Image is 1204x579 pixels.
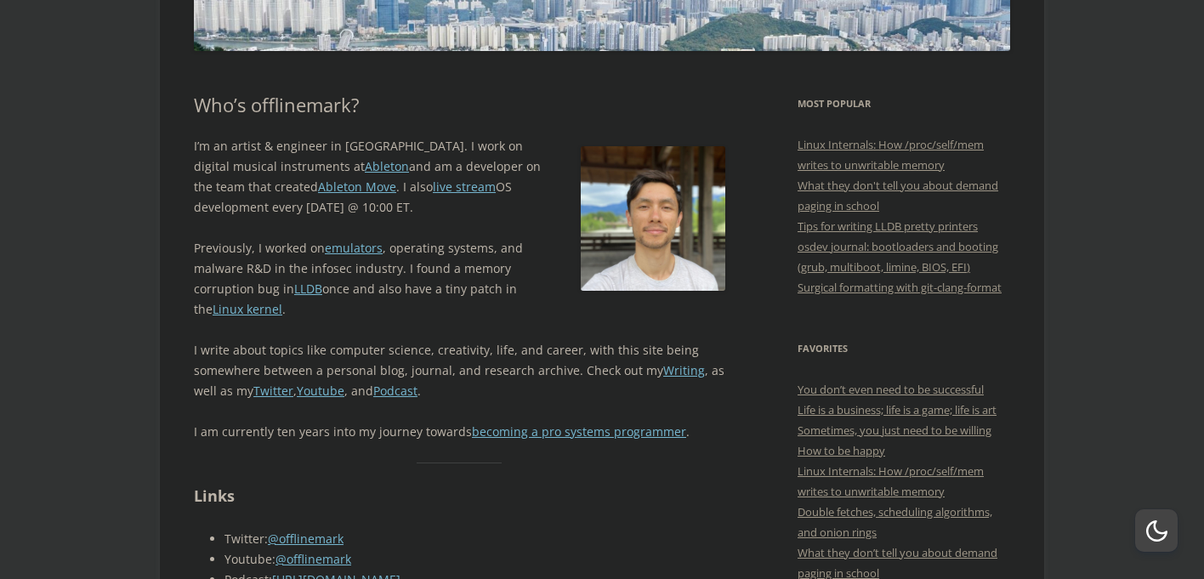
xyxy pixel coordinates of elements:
p: Previously, I worked on , operating systems, and malware R&D in the infosec industry. I found a m... [194,238,725,320]
li: Twitter: [224,529,725,549]
h3: Favorites [798,338,1010,359]
a: Ableton [365,158,409,174]
a: Twitter [253,383,293,399]
a: How to be happy [798,443,885,458]
a: @offlinemark [275,551,351,567]
li: Youtube: [224,549,725,570]
a: Ableton Move [318,179,396,195]
h1: Who’s offlinemark? [194,94,725,116]
a: emulators [325,240,383,256]
a: Linux Internals: How /proc/self/mem writes to unwritable memory [798,463,984,499]
a: osdev journal: bootloaders and booting (grub, multiboot, limine, BIOS, EFI) [798,239,998,275]
h2: Links [194,484,725,508]
a: @offlinemark [268,531,344,547]
a: Life is a business; life is a game; life is art [798,402,997,417]
h3: Most Popular [798,94,1010,114]
a: Youtube [297,383,344,399]
a: Linux kernel [213,301,282,317]
a: Writing [663,362,705,378]
p: I am currently ten years into my journey towards . [194,422,725,442]
a: Sometimes, you just need to be willing [798,423,991,438]
a: Podcast [373,383,417,399]
p: I write about topics like computer science, creativity, life, and career, with this site being so... [194,340,725,401]
a: You don’t even need to be successful [798,382,984,397]
a: LLDB [294,281,322,297]
a: live stream [433,179,496,195]
p: I’m an artist & engineer in [GEOGRAPHIC_DATA]. I work on digital musical instruments at and am a ... [194,136,725,218]
a: Linux Internals: How /proc/self/mem writes to unwritable memory [798,137,984,173]
a: What they don't tell you about demand paging in school [798,178,998,213]
a: Surgical formatting with git-clang-format [798,280,1002,295]
a: Double fetches, scheduling algorithms, and onion rings [798,504,992,540]
a: Tips for writing LLDB pretty printers [798,219,978,234]
a: becoming a pro systems programmer [472,423,686,440]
